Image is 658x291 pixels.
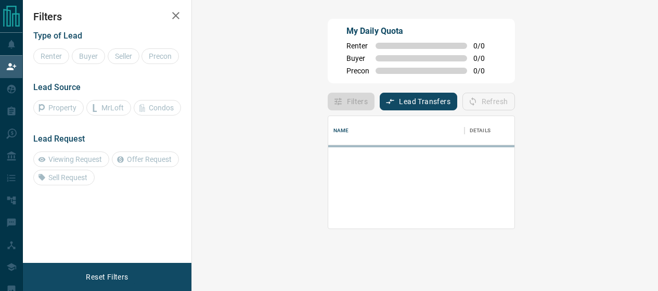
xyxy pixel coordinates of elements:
[473,42,496,50] span: 0 / 0
[346,25,496,37] p: My Daily Quota
[346,67,369,75] span: Precon
[473,67,496,75] span: 0 / 0
[79,268,135,286] button: Reset Filters
[346,42,369,50] span: Renter
[33,82,81,92] span: Lead Source
[333,116,349,145] div: Name
[473,54,496,62] span: 0 / 0
[380,93,457,110] button: Lead Transfers
[346,54,369,62] span: Buyer
[328,116,465,145] div: Name
[33,31,82,41] span: Type of Lead
[33,10,181,23] h2: Filters
[465,116,550,145] div: Details
[470,116,491,145] div: Details
[33,134,85,144] span: Lead Request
